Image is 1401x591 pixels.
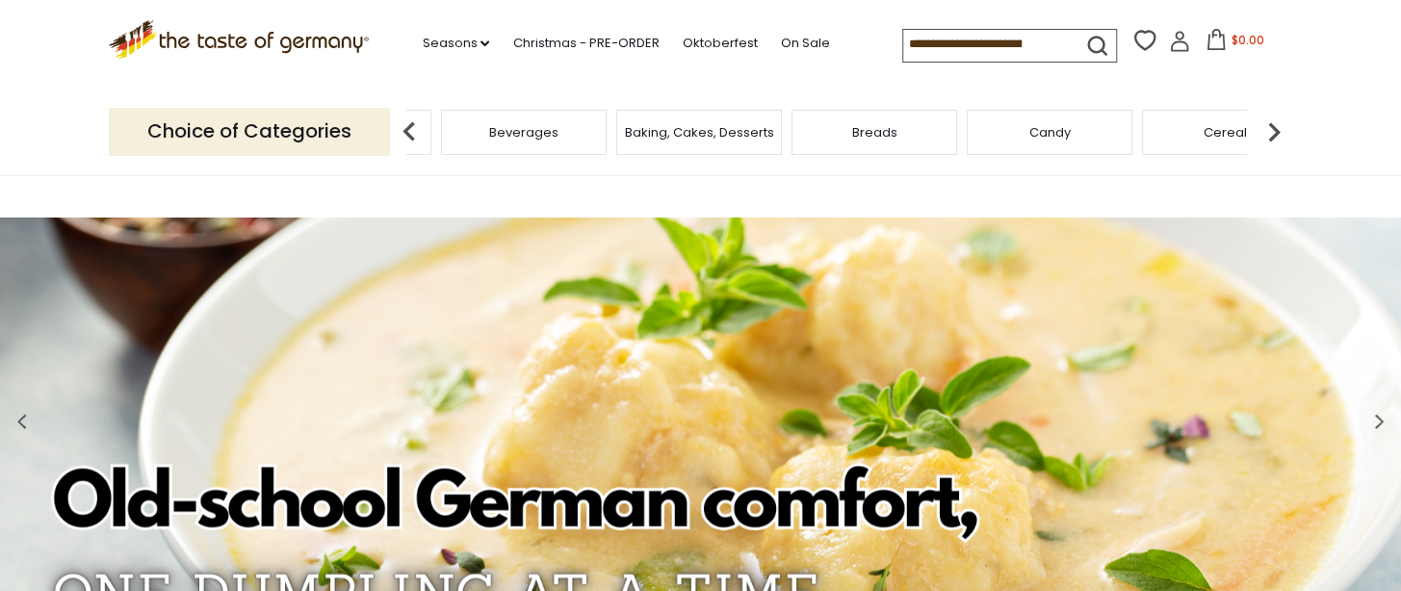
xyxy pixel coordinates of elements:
[1029,125,1071,140] a: Candy
[512,33,659,54] a: Christmas - PRE-ORDER
[109,108,390,155] p: Choice of Categories
[625,125,774,140] a: Baking, Cakes, Desserts
[390,113,428,151] img: previous arrow
[1231,32,1263,48] span: $0.00
[852,125,897,140] a: Breads
[1255,113,1293,151] img: next arrow
[1204,125,1247,140] a: Cereal
[489,125,558,140] a: Beverages
[682,33,757,54] a: Oktoberfest
[1194,29,1276,58] button: $0.00
[780,33,829,54] a: On Sale
[422,33,489,54] a: Seasons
